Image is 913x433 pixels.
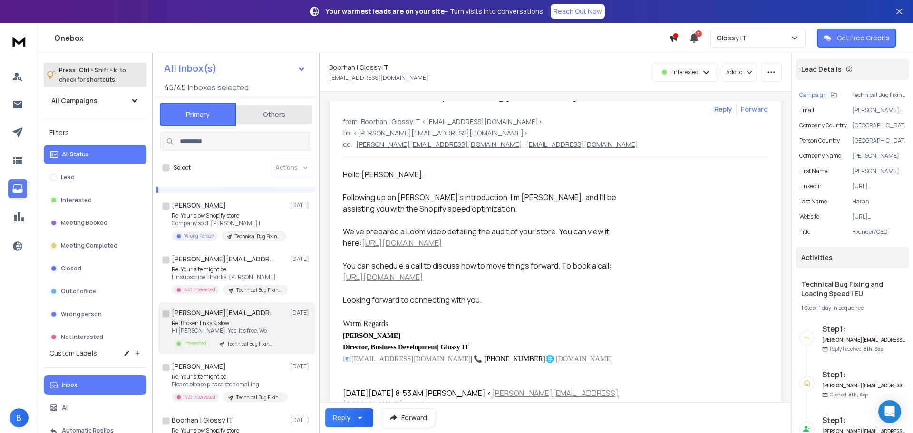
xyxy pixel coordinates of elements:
[325,408,373,427] button: Reply
[848,391,868,398] span: 8th, Sep
[172,319,279,327] p: Re: Broken links & slow
[44,375,146,395] button: Inbox
[356,140,522,149] p: [PERSON_NAME][EMAIL_ADDRESS][DOMAIN_NAME]
[290,202,311,209] p: [DATE]
[695,30,702,37] span: 3
[343,117,768,126] p: from: Boorhan | Glossy IT <[EMAIL_ADDRESS][DOMAIN_NAME]>
[714,105,732,114] button: Reply
[852,91,905,99] p: Technical Bug Fixing and Loading Speed | EU
[172,212,286,220] p: Re: Your slow Shopify store
[236,104,312,125] button: Others
[44,259,146,278] button: Closed
[290,363,311,370] p: [DATE]
[172,254,276,264] h1: [PERSON_NAME][EMAIL_ADDRESS][DOMAIN_NAME]
[799,198,827,205] p: Last Name
[343,332,400,339] b: [PERSON_NAME]
[852,152,905,160] p: [PERSON_NAME]
[852,167,905,175] p: [PERSON_NAME]
[172,362,226,371] h1: [PERSON_NAME]
[799,213,819,221] p: website
[343,294,621,306] div: Looking forward to connecting with you.
[62,404,69,412] p: All
[333,413,350,423] div: Reply
[852,213,905,221] p: [URL][DOMAIN_NAME]
[236,394,282,401] p: Technical Bug Fixing and Loading Speed | EU
[62,381,78,389] p: Inbox
[172,381,286,388] p: Please please please stop emailing
[343,192,621,249] div: Following up on [PERSON_NAME]'s introduction, I'm [PERSON_NAME], and I'll be assisting you with t...
[799,106,814,114] p: Email
[44,282,146,301] button: Out of office
[852,183,905,190] p: [URL][DOMAIN_NAME]
[235,233,281,240] p: Technical Bug Fixing and Loading Speed | [GEOGRAPHIC_DATA]
[837,33,890,43] p: Get Free Credits
[184,394,215,401] p: Not Interested
[44,305,146,324] button: Wrong person
[49,348,97,358] h3: Custom Labels
[672,68,699,76] p: Interested
[44,91,146,110] button: All Campaigns
[188,82,249,93] h3: Inboxes selected
[343,355,545,363] span: 📧 | 📞 [PHONE_NUMBER]
[817,29,896,48] button: Get Free Credits
[801,304,816,312] span: 1 Step
[61,265,81,272] p: Closed
[290,416,311,424] p: [DATE]
[343,272,423,282] a: [URL][DOMAIN_NAME]
[44,327,146,346] button: Not Interested
[878,400,901,423] div: Open Intercom Messenger
[830,391,868,398] p: Opened
[172,220,286,227] p: Company sold. [PERSON_NAME] |
[61,219,107,227] p: Meeting Booked
[799,91,837,99] button: Campaign
[822,414,905,426] h6: Step 1 :
[819,304,864,312] span: 1 day in sequence
[801,304,903,312] div: |
[61,288,96,295] p: Out of office
[799,137,840,144] p: Person Country
[10,408,29,427] button: B
[44,398,146,417] button: All
[830,346,883,353] p: Reply Received
[172,273,286,281] p: Unsubscribe Thanks, [PERSON_NAME]
[343,260,621,283] div: You can schedule a call to discuss how to move things forward. To book a call:
[351,355,471,363] a: [EMAIL_ADDRESS][DOMAIN_NAME]
[184,340,206,347] p: Interested
[381,408,435,427] button: Forward
[343,387,621,410] div: [DATE][DATE] 8:53 AM [PERSON_NAME] < > wrote:
[44,126,146,139] h3: Filters
[726,68,742,76] p: Add to
[174,164,191,172] label: Select
[852,228,905,236] p: Founder/CEO
[59,66,126,85] p: Press to check for shortcuts.
[61,242,117,250] p: Meeting Completed
[343,140,352,149] p: cc:
[852,122,905,129] p: [GEOGRAPHIC_DATA]
[44,145,146,164] button: All Status
[290,309,311,317] p: [DATE]
[61,310,102,318] p: Wrong person
[799,167,827,175] p: First Name
[290,255,311,263] p: [DATE]
[62,151,89,158] p: All Status
[61,173,75,181] p: Lead
[164,82,186,93] span: 45 / 45
[555,355,613,363] span: [DOMAIN_NAME]
[801,279,903,298] h1: Technical Bug Fixing and Loading Speed | EU
[227,340,273,347] p: Technical Bug Fixing and Loading Speed | EU
[172,415,233,425] h1: Boorhan | Glossy IT
[164,64,217,73] h1: All Inbox(s)
[799,152,841,160] p: Company Name
[437,343,469,351] b: | Glossy IT
[160,103,236,126] button: Primary
[526,140,638,149] p: [EMAIL_ADDRESS][DOMAIN_NAME]
[78,65,118,76] span: Ctrl + Shift + k
[236,287,282,294] p: Technical Bug Fixing and Loading Speed | EU
[184,232,214,240] p: Wrong Person
[799,122,847,129] p: Company Country
[44,191,146,210] button: Interested
[61,333,103,341] p: Not Interested
[326,7,543,16] p: – Turn visits into conversations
